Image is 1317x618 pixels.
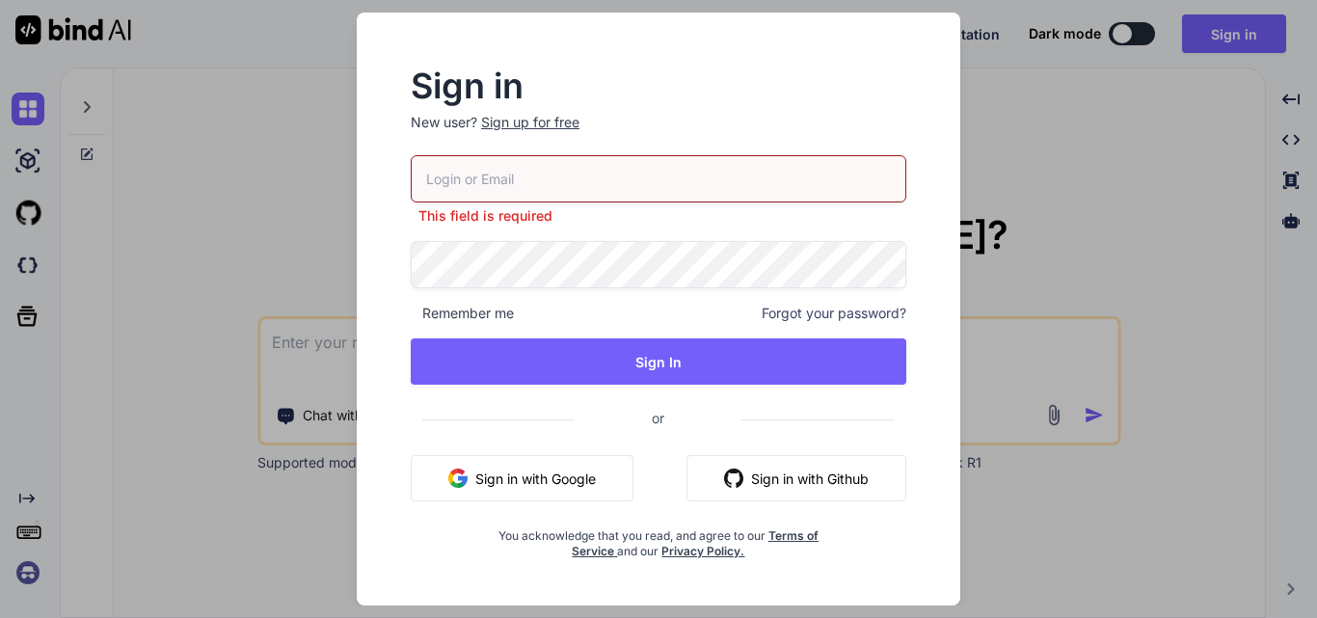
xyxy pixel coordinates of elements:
button: Sign In [411,338,906,385]
button: Sign in with Github [686,455,906,501]
span: Remember me [411,304,514,323]
div: Sign up for free [481,113,579,132]
a: Privacy Policy. [661,544,744,558]
a: Terms of Service [572,528,819,558]
img: github [724,469,743,488]
img: google [448,469,468,488]
span: Forgot your password? [762,304,906,323]
p: This field is required [411,206,906,226]
span: or [575,394,741,442]
div: You acknowledge that you read, and agree to our and our [494,517,824,559]
p: New user? [411,113,906,155]
input: Login or Email [411,155,906,202]
h2: Sign in [411,70,906,101]
button: Sign in with Google [411,455,633,501]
